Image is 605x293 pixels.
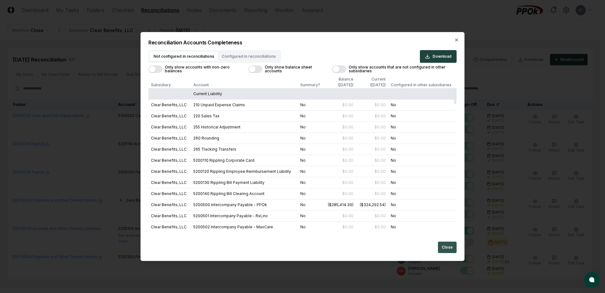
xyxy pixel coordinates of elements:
[342,213,353,219] div: $0.00
[148,155,191,166] td: Clear Benefits, LLC
[375,213,386,219] div: $0.00
[298,166,324,177] td: No
[191,73,298,88] th: Account
[356,73,388,88] th: Current ( [DATE] )
[342,191,353,197] div: $0.00
[191,99,298,110] td: 210 Unpaid Expense Claims
[375,113,386,119] div: $0.00
[298,121,324,133] td: No
[375,124,386,130] div: $0.00
[148,199,191,210] td: Clear Benefits, LLC
[191,199,298,210] td: 5200500 Intercompany Payable - PPOk
[298,188,324,199] td: No
[148,40,457,45] h2: Reconciliation Accounts Completeness
[148,73,191,88] th: Subsidiary
[191,110,298,121] td: 220 Sales Tax
[342,146,353,152] div: $0.00
[375,191,386,197] div: $0.00
[388,155,457,166] td: No
[191,133,298,144] td: 260 Rounding
[342,158,353,163] div: $0.00
[388,121,457,133] td: No
[388,188,457,199] td: No
[342,135,353,141] div: $0.00
[342,224,353,230] div: $0.00
[191,188,298,199] td: 5200140 Rippling Bill Clearing Account
[388,110,457,121] td: No
[298,110,324,121] td: No
[342,113,353,119] div: $0.00
[375,146,386,152] div: $0.00
[375,180,386,186] div: $0.00
[150,52,218,61] button: Not configured in reconciliations
[388,199,457,210] td: No
[342,124,353,130] div: $0.00
[148,110,191,121] td: Clear Benefits, LLC
[388,210,457,221] td: No
[298,177,324,188] td: No
[148,221,191,232] td: Clear Benefits, LLC
[388,177,457,188] td: No
[342,102,353,108] div: $0.00
[420,50,457,63] button: Download
[298,155,324,166] td: No
[375,169,386,174] div: $0.00
[328,202,353,208] div: ($285,414.39)
[388,221,457,232] td: No
[298,221,324,232] td: No
[349,65,457,73] label: Only show accounts that are not configured in other subsidiaries
[375,102,386,108] div: $0.00
[360,202,386,208] div: ($324,292.54)
[148,121,191,133] td: Clear Benefits, LLC
[191,166,298,177] td: 5200120 Rippling Employee Reimbursement Liability
[265,65,322,73] label: Only show balance sheet accounts
[298,210,324,221] td: No
[191,177,298,188] td: 5200130 Rippling Bill Payment Liability
[298,73,324,88] th: Summary?
[148,210,191,221] td: Clear Benefits, LLC
[191,88,298,99] td: Current Liability
[375,158,386,163] div: $0.00
[324,73,356,88] th: Balance ( [DATE] )
[148,99,191,110] td: Clear Benefits, LLC
[165,65,238,73] label: Only show accounts with non-zero balances
[388,99,457,110] td: No
[148,133,191,144] td: Clear Benefits, LLC
[438,242,457,253] button: Close
[342,169,353,174] div: $0.00
[191,155,298,166] td: 5200110 Rippling Corporate Card
[433,54,452,59] span: Download
[148,177,191,188] td: Clear Benefits, LLC
[375,224,386,230] div: $0.00
[388,133,457,144] td: No
[388,144,457,155] td: No
[148,144,191,155] td: Clear Benefits, LLC
[148,188,191,199] td: Clear Benefits, LLC
[375,135,386,141] div: $0.00
[298,99,324,110] td: No
[191,144,298,155] td: 265 Tracking Transfers
[191,121,298,133] td: 255 Historical Adjustment
[388,73,457,88] th: Configured in other subsidiaries
[218,52,280,61] button: Configured in reconciliations
[298,199,324,210] td: No
[342,180,353,186] div: $0.00
[191,221,298,232] td: 5200502 Intercompany Payable - MaxCare
[298,133,324,144] td: No
[191,210,298,221] td: 5200501 Intercompany Payable - RxLinc
[388,166,457,177] td: No
[148,166,191,177] td: Clear Benefits, LLC
[298,144,324,155] td: No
